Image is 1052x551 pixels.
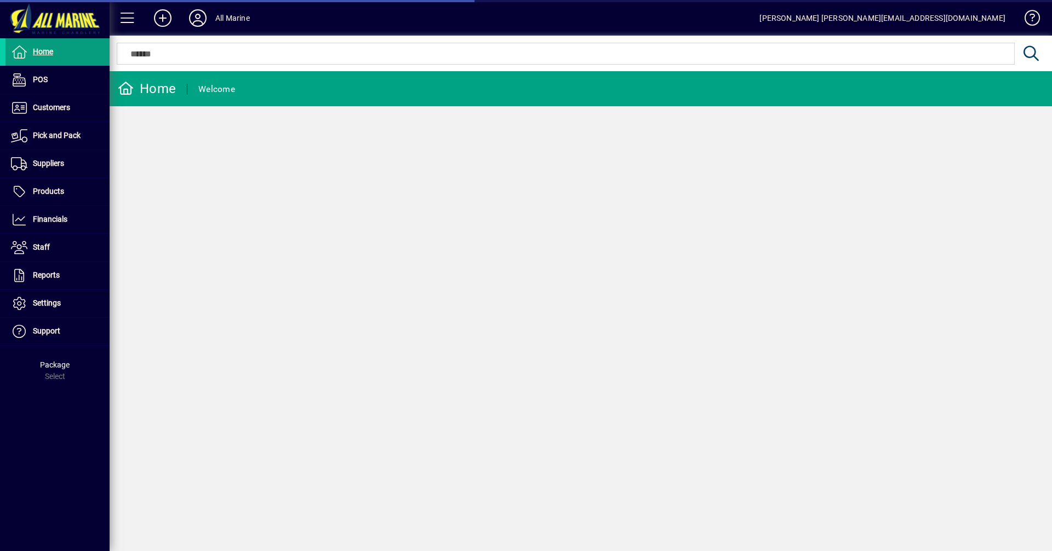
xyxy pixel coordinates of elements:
[33,299,61,307] span: Settings
[40,360,70,369] span: Package
[215,9,250,27] div: All Marine
[33,243,50,251] span: Staff
[33,47,53,56] span: Home
[5,234,110,261] a: Staff
[5,94,110,122] a: Customers
[5,206,110,233] a: Financials
[5,66,110,94] a: POS
[33,271,60,279] span: Reports
[1016,2,1038,38] a: Knowledge Base
[5,262,110,289] a: Reports
[145,8,180,28] button: Add
[5,318,110,345] a: Support
[118,80,176,97] div: Home
[759,9,1005,27] div: [PERSON_NAME] [PERSON_NAME][EMAIL_ADDRESS][DOMAIN_NAME]
[33,326,60,335] span: Support
[5,150,110,177] a: Suppliers
[5,122,110,150] a: Pick and Pack
[33,75,48,84] span: POS
[33,187,64,196] span: Products
[180,8,215,28] button: Profile
[198,81,235,98] div: Welcome
[5,290,110,317] a: Settings
[33,159,64,168] span: Suppliers
[33,131,81,140] span: Pick and Pack
[33,215,67,223] span: Financials
[33,103,70,112] span: Customers
[5,178,110,205] a: Products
